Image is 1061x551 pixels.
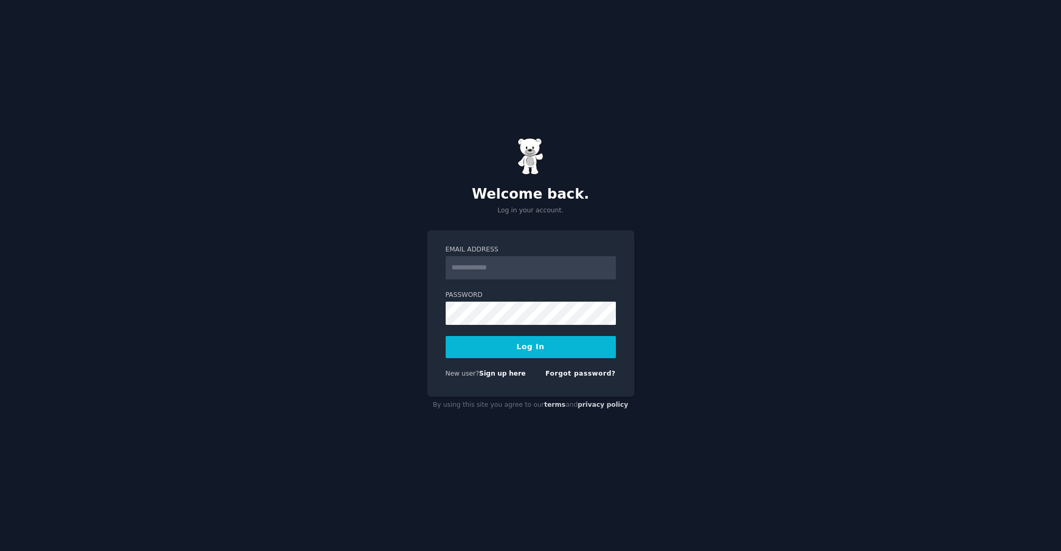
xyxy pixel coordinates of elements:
[578,401,629,408] a: privacy policy
[479,370,525,377] a: Sign up here
[427,186,634,203] h2: Welcome back.
[544,401,565,408] a: terms
[518,138,544,175] img: Gummy Bear
[427,397,634,414] div: By using this site you agree to our and
[446,245,616,255] label: Email Address
[446,336,616,358] button: Log In
[446,291,616,300] label: Password
[546,370,616,377] a: Forgot password?
[446,370,479,377] span: New user?
[427,206,634,216] p: Log in your account.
